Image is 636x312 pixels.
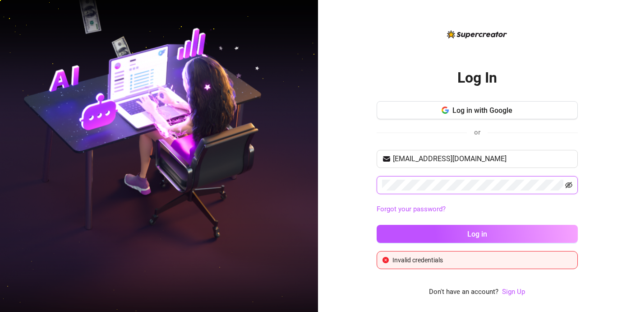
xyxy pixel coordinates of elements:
[377,205,446,213] a: Forgot your password?
[377,225,578,243] button: Log in
[393,154,572,164] input: Your email
[474,128,480,136] span: or
[383,257,389,263] span: close-circle
[565,182,572,189] span: eye-invisible
[452,106,512,115] span: Log in with Google
[447,30,507,38] img: logo-BBDzfeDw.svg
[377,101,578,119] button: Log in with Google
[392,255,572,265] div: Invalid credentials
[467,230,487,238] span: Log in
[429,287,498,298] span: Don't have an account?
[502,287,525,298] a: Sign Up
[502,288,525,296] a: Sign Up
[377,204,578,215] a: Forgot your password?
[457,69,497,87] h2: Log In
